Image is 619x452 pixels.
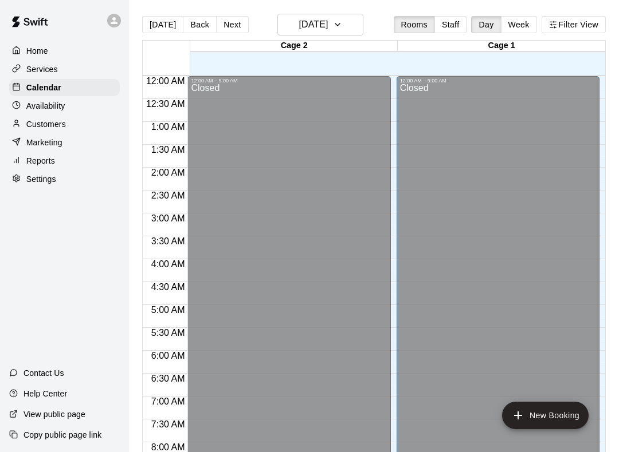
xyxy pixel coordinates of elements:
p: Copy public page link [23,429,101,441]
button: Back [183,16,217,33]
p: Marketing [26,137,62,148]
span: 6:30 AM [148,374,188,383]
span: 5:30 AM [148,328,188,338]
p: Home [26,45,48,57]
p: Availability [26,100,65,112]
div: Cage 1 [398,41,605,51]
a: Customers [9,116,120,133]
h6: [DATE] [299,17,328,33]
p: Help Center [23,388,67,399]
button: [DATE] [277,14,363,35]
p: Calendar [26,82,61,93]
button: [DATE] [142,16,183,33]
a: Calendar [9,79,120,96]
span: 6:00 AM [148,351,188,360]
button: Filter View [542,16,606,33]
span: 2:00 AM [148,168,188,177]
span: 1:30 AM [148,145,188,154]
span: 4:00 AM [148,259,188,269]
div: 12:00 AM – 9:00 AM [400,78,596,84]
div: Cage 2 [190,41,398,51]
span: 7:30 AM [148,419,188,429]
span: 3:00 AM [148,213,188,223]
span: 7:00 AM [148,397,188,406]
button: Week [501,16,537,33]
a: Settings [9,171,120,188]
span: 1:00 AM [148,122,188,132]
button: Next [216,16,248,33]
button: Day [471,16,501,33]
p: Customers [26,118,66,130]
span: 8:00 AM [148,442,188,452]
a: Availability [9,97,120,114]
a: Reports [9,152,120,169]
button: add [502,402,589,429]
span: 12:00 AM [143,76,188,86]
span: 5:00 AM [148,305,188,315]
span: 12:30 AM [143,99,188,109]
p: Settings [26,173,56,185]
p: View public page [23,409,85,420]
button: Rooms [394,16,435,33]
span: 4:30 AM [148,282,188,292]
a: Marketing [9,134,120,151]
span: 2:30 AM [148,191,188,200]
button: Staff [434,16,467,33]
span: 3:30 AM [148,236,188,246]
p: Contact Us [23,367,64,379]
div: 12:00 AM – 9:00 AM [191,78,387,84]
p: Services [26,64,58,75]
p: Reports [26,155,55,166]
a: Home [9,42,120,60]
a: Services [9,61,120,78]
